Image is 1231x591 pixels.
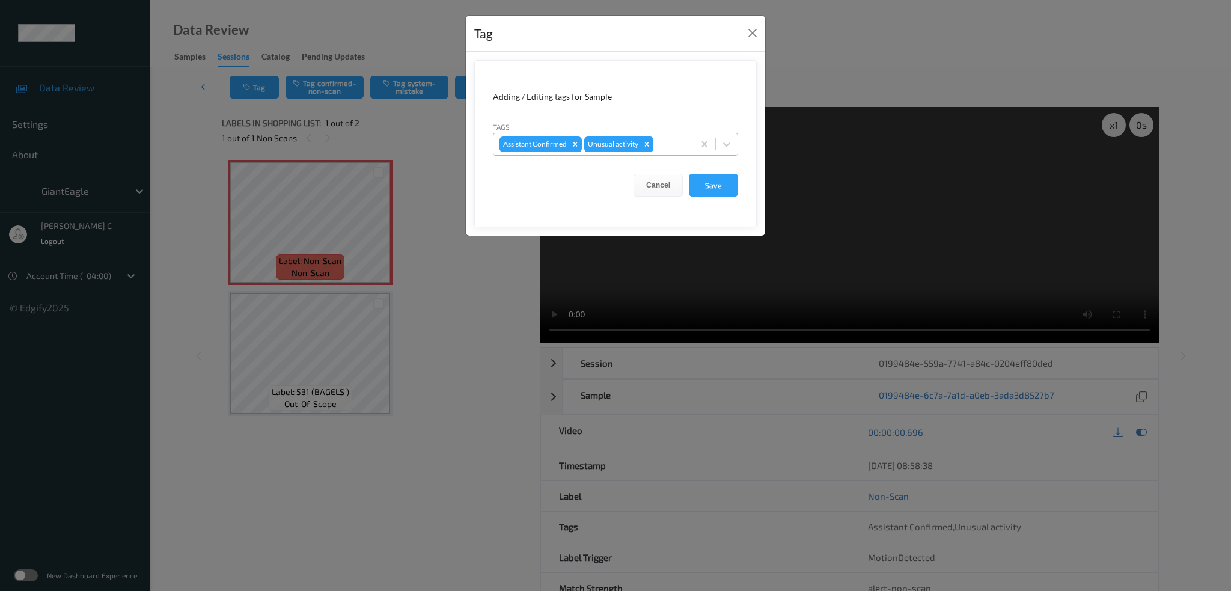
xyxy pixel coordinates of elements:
[499,136,569,152] div: Assistant Confirmed
[493,121,510,132] label: Tags
[493,91,738,103] div: Adding / Editing tags for Sample
[744,25,761,41] button: Close
[569,136,582,152] div: Remove Assistant Confirmed
[474,24,493,43] div: Tag
[640,136,653,152] div: Remove Unusual activity
[634,174,683,197] button: Cancel
[584,136,640,152] div: Unusual activity
[689,174,738,197] button: Save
